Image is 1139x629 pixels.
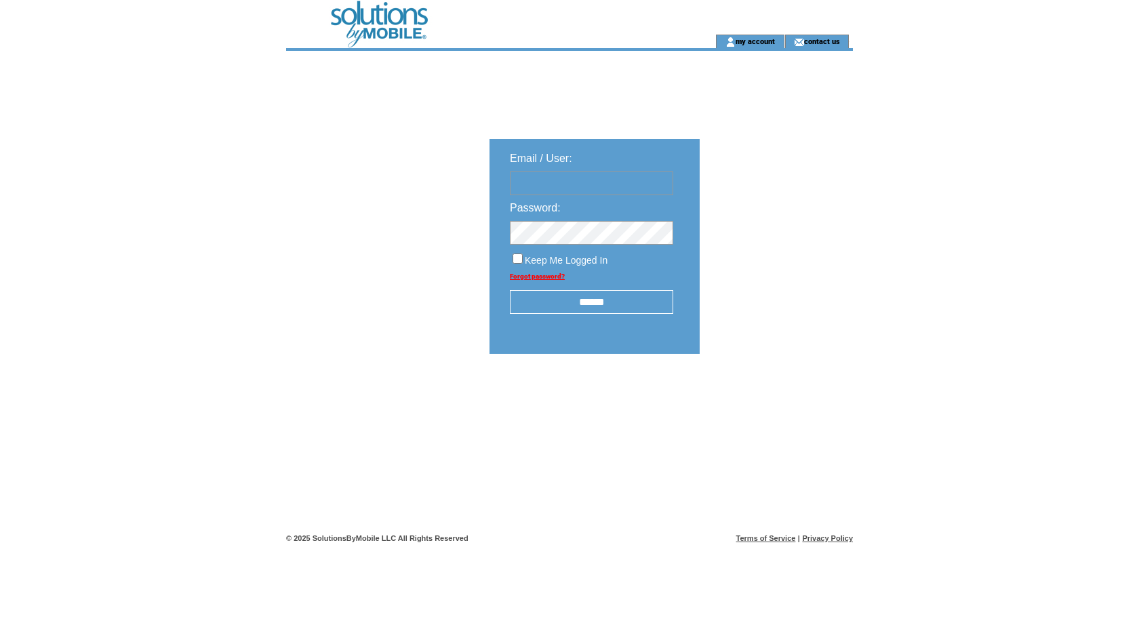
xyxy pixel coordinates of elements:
img: transparent.png [739,388,807,405]
span: Email / User: [510,153,572,164]
span: © 2025 SolutionsByMobile LLC All Rights Reserved [286,534,468,542]
span: Keep Me Logged In [525,255,607,266]
a: my account [736,37,775,45]
a: Privacy Policy [802,534,853,542]
span: Password: [510,202,561,214]
a: contact us [804,37,840,45]
a: Terms of Service [736,534,796,542]
img: contact_us_icon.gif [794,37,804,47]
img: account_icon.gif [725,37,736,47]
a: Forgot password? [510,272,565,280]
span: | [798,534,800,542]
